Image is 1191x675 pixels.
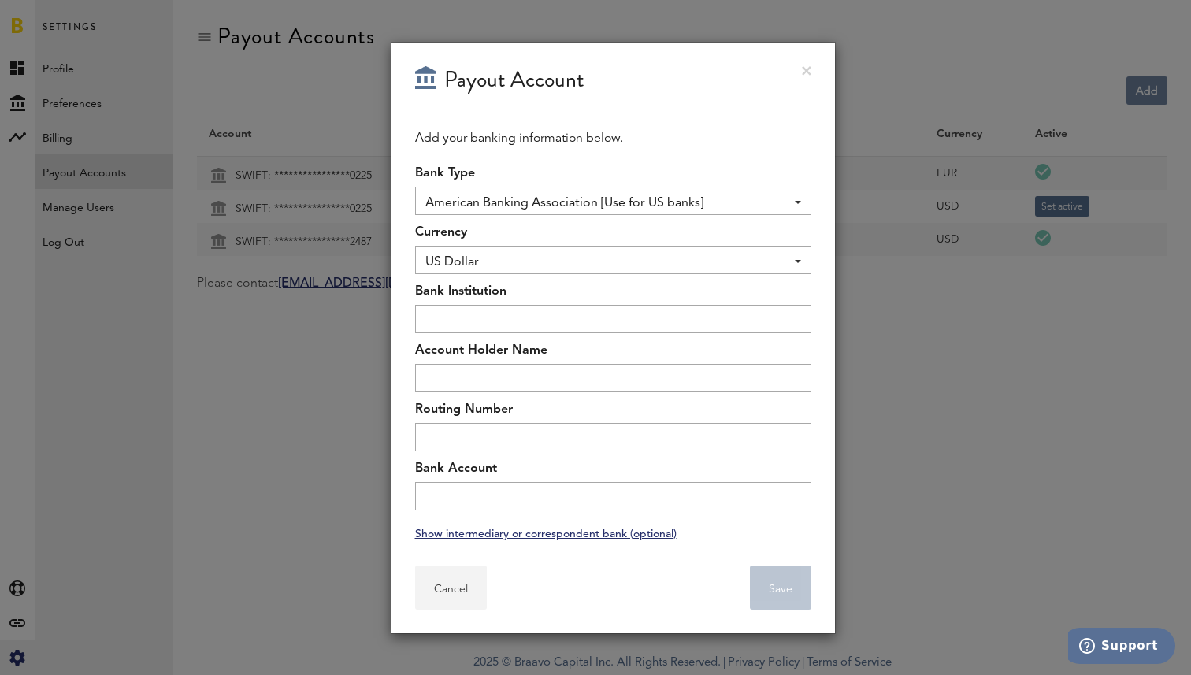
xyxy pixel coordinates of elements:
span: US Dollar [425,249,785,276]
img: 63.png [415,66,436,90]
div: Add your banking information below. [415,129,811,148]
label: Bank Institution [415,282,506,301]
label: Bank Type [415,164,475,183]
label: Account Holder Name [415,341,547,360]
span: American Banking Association [Use for US banks] [425,190,785,217]
a: Show intermediary or correspondent bank (optional) [415,529,677,540]
label: Currency [415,223,467,242]
label: Routing Number [415,400,513,419]
div: Payout Account [444,66,584,93]
label: Bank Account [415,459,497,478]
button: Save [750,566,811,610]
iframe: Opens a widget where you can find more information [1068,628,1175,667]
button: Cancel [415,566,487,610]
